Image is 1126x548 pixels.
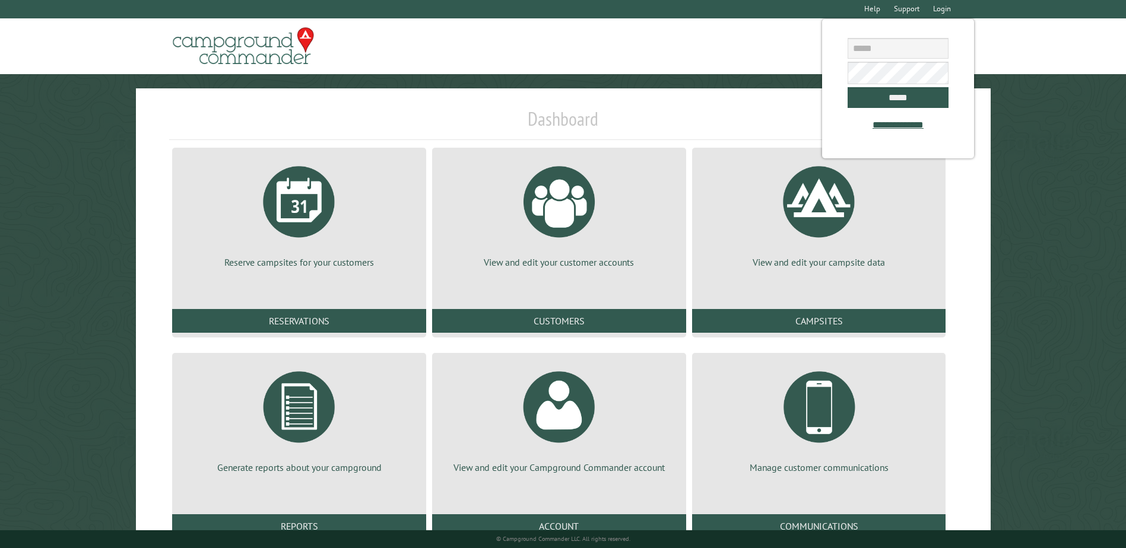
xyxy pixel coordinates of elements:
[706,362,932,474] a: Manage customer communications
[446,461,672,474] p: View and edit your Campground Commander account
[169,107,956,140] h1: Dashboard
[706,256,932,269] p: View and edit your campsite data
[186,461,412,474] p: Generate reports about your campground
[706,461,932,474] p: Manage customer communications
[446,362,672,474] a: View and edit your Campground Commander account
[186,157,412,269] a: Reserve campsites for your customers
[169,23,318,69] img: Campground Commander
[172,309,426,333] a: Reservations
[446,256,672,269] p: View and edit your customer accounts
[692,309,946,333] a: Campsites
[432,309,686,333] a: Customers
[172,514,426,538] a: Reports
[692,514,946,538] a: Communications
[186,256,412,269] p: Reserve campsites for your customers
[496,535,630,543] small: © Campground Commander LLC. All rights reserved.
[432,514,686,538] a: Account
[446,157,672,269] a: View and edit your customer accounts
[186,362,412,474] a: Generate reports about your campground
[706,157,932,269] a: View and edit your campsite data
